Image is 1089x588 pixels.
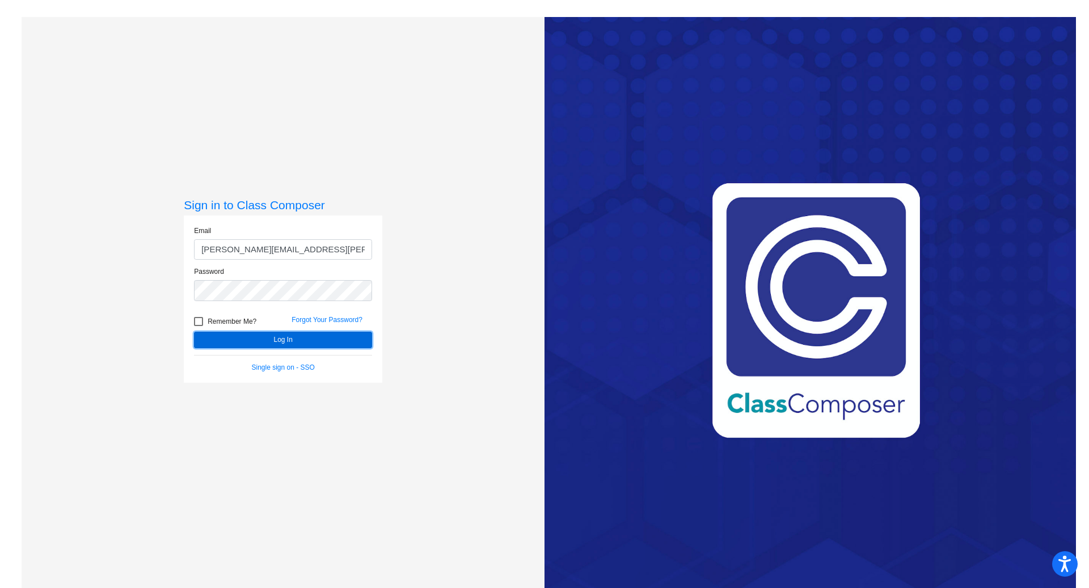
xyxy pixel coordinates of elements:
label: Email [194,226,211,236]
a: Forgot Your Password? [292,316,362,324]
button: Log In [194,332,372,348]
label: Password [194,266,224,277]
h3: Sign in to Class Composer [184,198,382,212]
span: Remember Me? [208,315,256,328]
a: Single sign on - SSO [252,363,315,371]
